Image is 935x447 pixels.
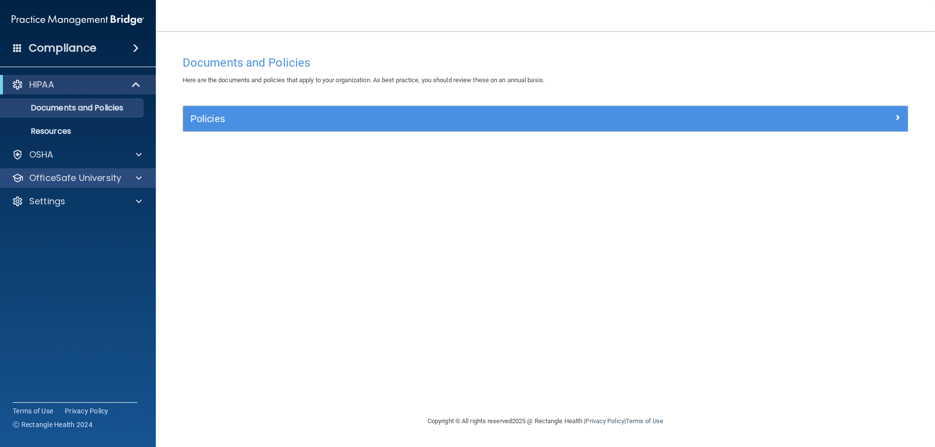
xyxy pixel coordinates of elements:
p: Documents and Policies [6,103,139,113]
p: OSHA [29,149,54,161]
a: OSHA [12,149,142,161]
h5: Policies [190,113,719,124]
p: OfficeSafe University [29,172,121,184]
a: HIPAA [12,79,141,90]
h4: Compliance [29,41,96,55]
a: Terms of Use [13,406,53,416]
a: Privacy Policy [65,406,109,416]
p: Settings [29,196,65,207]
span: Ⓒ Rectangle Health 2024 [13,420,93,429]
a: Privacy Policy [585,417,624,425]
a: OfficeSafe University [12,172,142,184]
a: Settings [12,196,142,207]
h4: Documents and Policies [183,56,908,69]
a: Terms of Use [626,417,663,425]
span: Here are the documents and policies that apply to your organization. As best practice, you should... [183,76,544,84]
a: Policies [190,111,900,126]
p: Resources [6,126,139,136]
div: Copyright © All rights reserved 2025 @ Rectangle Health | | [368,406,723,437]
img: PMB logo [12,10,144,30]
p: HIPAA [29,79,54,90]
